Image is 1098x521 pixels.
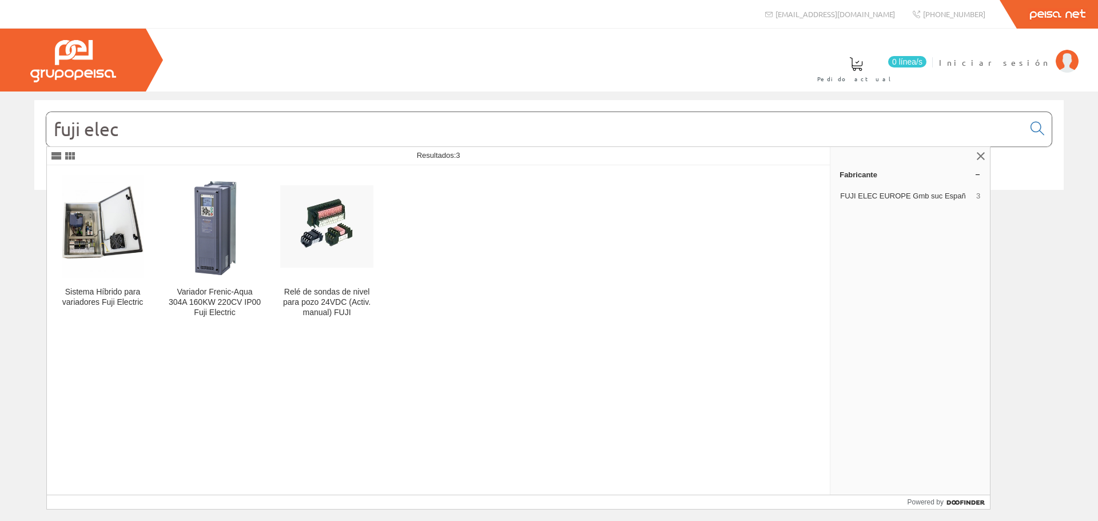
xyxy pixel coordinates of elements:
span: FUJI ELEC EUROPE Gmb suc Españ [840,191,972,201]
span: 0 línea/s [888,56,926,67]
a: Powered by [908,495,990,509]
a: Iniciar sesión [939,47,1079,58]
span: 3 [456,151,460,160]
a: Fabricante [830,165,990,184]
span: Iniciar sesión [939,57,1050,68]
div: © Grupo Peisa [34,204,1064,214]
a: Variador Frenic-Aqua 304A 160KW 220CV IP00 Fuji Electric Variador Frenic-Aqua 304A 160KW 220CV IP... [159,166,270,331]
span: Powered by [908,497,944,507]
span: 3 [976,191,980,201]
span: Pedido actual [817,73,895,85]
div: Variador Frenic-Aqua 304A 160KW 220CV IP00 Fuji Electric [168,287,261,318]
div: Sistema Híbrido para variadores Fuji Electric [56,287,149,308]
img: Grupo Peisa [30,40,116,82]
a: Sistema Híbrido para variadores Fuji Electric Sistema Híbrido para variadores Fuji Electric [47,166,158,331]
img: Variador Frenic-Aqua 304A 160KW 220CV IP00 Fuji Electric [180,175,250,278]
span: [EMAIL_ADDRESS][DOMAIN_NAME] [775,9,895,19]
a: Relé de sondas de nivel para pozo 24VDC (Activ. manual) FUJI Relé de sondas de nivel para pozo 24... [271,166,383,331]
input: Buscar... [46,112,1024,146]
span: [PHONE_NUMBER] [923,9,985,19]
div: Relé de sondas de nivel para pozo 24VDC (Activ. manual) FUJI [280,287,373,318]
img: Relé de sondas de nivel para pozo 24VDC (Activ. manual) FUJI [280,185,373,267]
span: Resultados: [417,151,460,160]
img: Sistema Híbrido para variadores Fuji Electric [62,175,144,278]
